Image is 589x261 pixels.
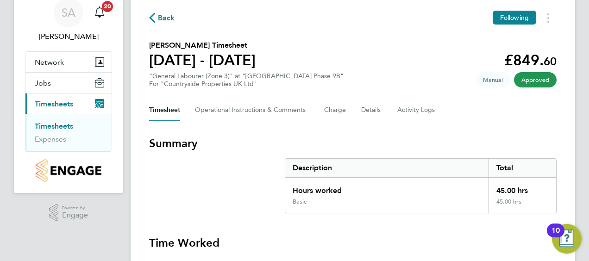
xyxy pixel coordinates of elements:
[149,40,256,51] h2: [PERSON_NAME] Timesheet
[149,236,557,250] h3: Time Worked
[35,79,51,87] span: Jobs
[149,80,344,88] div: For "Countryside Properties UK Ltd"
[551,230,560,242] div: 10
[149,72,344,88] div: "General Labourer (Zone 3)" at "[GEOGRAPHIC_DATA] Phase 9B"
[25,31,112,42] span: Stuart Adams
[293,198,307,205] div: Basic
[504,51,557,69] app-decimal: £849.
[35,122,73,130] a: Timesheets
[544,55,557,68] span: 60
[62,211,88,219] span: Engage
[397,99,436,121] button: Activity Logs
[514,72,557,87] span: This timesheet has been approved.
[62,6,75,19] span: SA
[25,159,112,182] a: Go to home page
[493,11,536,25] button: Following
[25,52,112,72] button: Network
[500,13,529,22] span: Following
[62,204,88,212] span: Powered by
[285,158,557,213] div: Summary
[149,99,180,121] button: Timesheet
[149,51,256,69] h1: [DATE] - [DATE]
[149,136,557,151] h3: Summary
[102,1,113,12] span: 20
[489,178,556,198] div: 45.00 hrs
[25,114,112,151] div: Timesheets
[35,135,66,143] a: Expenses
[361,99,382,121] button: Details
[552,224,582,254] button: Open Resource Center, 10 new notifications
[149,12,175,24] button: Back
[476,72,510,87] span: This timesheet was manually created.
[285,178,489,198] div: Hours worked
[489,198,556,213] div: 45.00 hrs
[285,159,489,177] div: Description
[25,93,112,114] button: Timesheets
[489,159,556,177] div: Total
[540,11,557,25] button: Timesheets Menu
[35,58,64,67] span: Network
[25,73,112,93] button: Jobs
[49,204,88,222] a: Powered byEngage
[324,99,346,121] button: Charge
[36,159,101,182] img: countryside-properties-logo-retina.png
[195,99,309,121] button: Operational Instructions & Comments
[35,99,73,108] span: Timesheets
[158,12,175,24] span: Back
